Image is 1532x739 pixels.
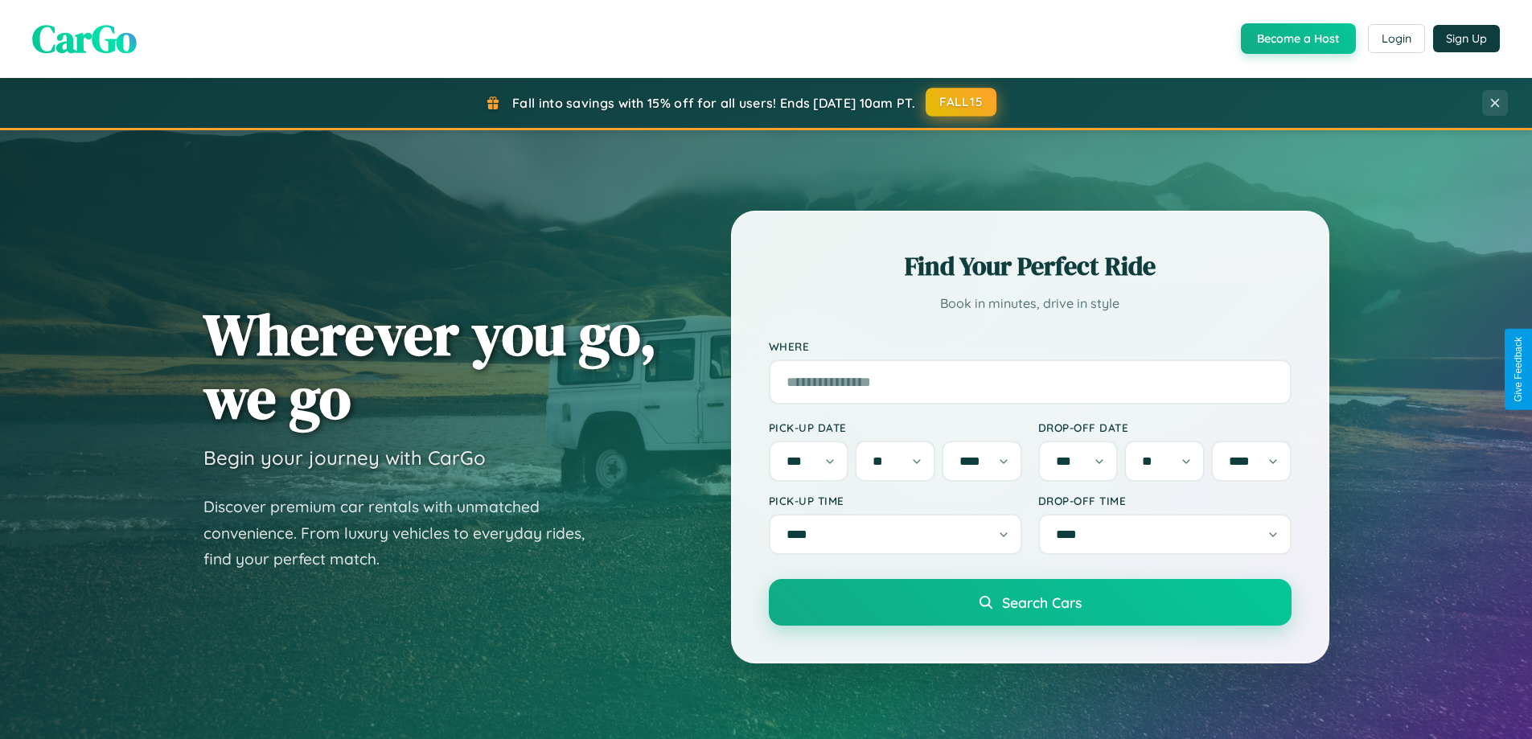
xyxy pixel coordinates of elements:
h1: Wherever you go, we go [203,302,657,429]
label: Drop-off Date [1038,421,1292,434]
h2: Find Your Perfect Ride [769,248,1292,284]
label: Where [769,339,1292,353]
span: CarGo [32,12,137,65]
button: Become a Host [1241,23,1356,54]
button: FALL15 [926,88,996,117]
div: Give Feedback [1513,337,1524,402]
button: Search Cars [769,579,1292,626]
span: Fall into savings with 15% off for all users! Ends [DATE] 10am PT. [512,95,915,111]
p: Discover premium car rentals with unmatched convenience. From luxury vehicles to everyday rides, ... [203,494,606,573]
label: Pick-up Time [769,494,1022,507]
label: Drop-off Time [1038,494,1292,507]
h3: Begin your journey with CarGo [203,445,486,470]
label: Pick-up Date [769,421,1022,434]
span: Search Cars [1002,593,1082,611]
p: Book in minutes, drive in style [769,292,1292,315]
button: Login [1368,24,1425,53]
button: Sign Up [1433,25,1500,52]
